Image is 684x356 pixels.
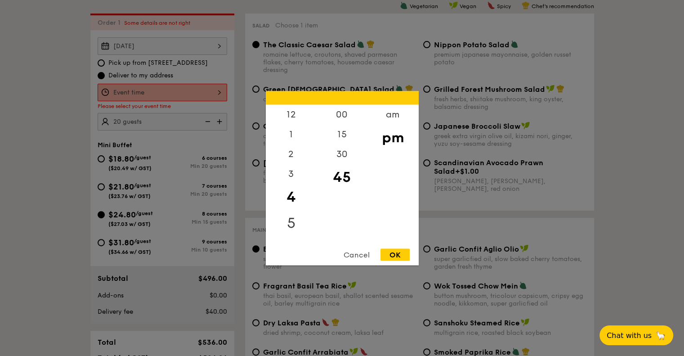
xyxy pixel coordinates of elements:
[317,164,367,190] div: 45
[317,104,367,124] div: 00
[266,104,317,124] div: 12
[367,104,418,124] div: am
[335,248,379,261] div: Cancel
[367,124,418,150] div: pm
[266,236,317,256] div: 6
[266,144,317,164] div: 2
[607,331,652,340] span: Chat with us
[266,124,317,144] div: 1
[317,124,367,144] div: 15
[317,144,367,164] div: 30
[266,164,317,184] div: 3
[266,210,317,236] div: 5
[380,248,410,261] div: OK
[655,330,666,341] span: 🦙
[599,325,673,345] button: Chat with us🦙
[266,184,317,210] div: 4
